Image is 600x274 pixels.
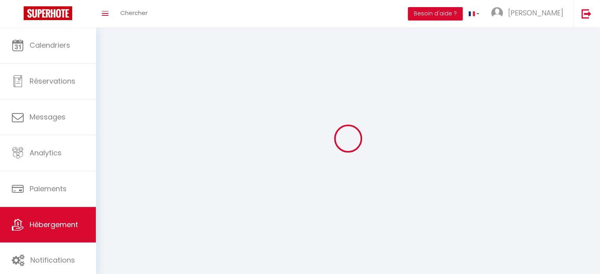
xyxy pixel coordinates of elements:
span: Analytics [30,148,62,158]
span: Calendriers [30,40,70,50]
span: Paiements [30,184,67,194]
span: Hébergement [30,220,78,229]
span: Chercher [120,9,148,17]
img: ... [491,7,503,19]
img: logout [581,9,591,19]
span: Messages [30,112,65,122]
span: [PERSON_NAME] [508,8,563,18]
span: Réservations [30,76,75,86]
button: Besoin d'aide ? [408,7,463,21]
img: Super Booking [24,6,72,20]
button: Ouvrir le widget de chat LiveChat [6,3,30,27]
span: Notifications [30,255,75,265]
